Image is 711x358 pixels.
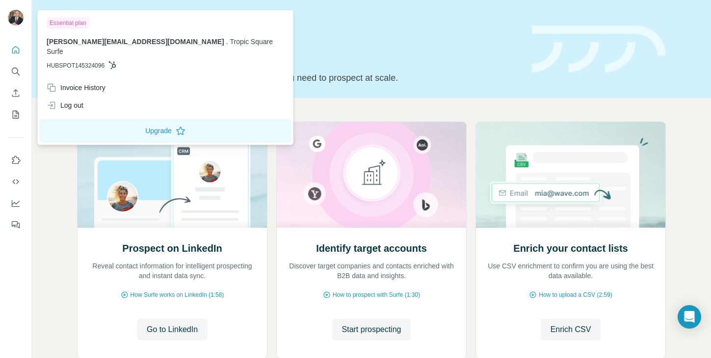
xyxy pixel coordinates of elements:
span: How to prospect with Surfe (1:30) [333,290,420,299]
span: Start prospecting [342,324,401,335]
span: How to upload a CSV (2:59) [539,290,612,299]
span: HUBSPOT145324096 [47,61,105,70]
button: Use Surfe API [8,173,24,191]
img: Prospect on LinkedIn [77,122,267,228]
h1: Let’s prospect together [77,46,520,65]
h2: Enrich your contact lists [513,241,628,255]
p: Pick your starting point and we’ll provide everything you need to prospect at scale. [77,71,520,85]
button: Dashboard [8,194,24,212]
p: Discover target companies and contacts enriched with B2B data and insights. [287,261,456,281]
button: My lists [8,106,24,123]
div: Essential plan [47,17,89,29]
button: Enrich CSV [541,319,601,340]
div: Log out [47,100,83,110]
div: Invoice History [47,83,105,93]
button: Go to LinkedIn [137,319,208,340]
h2: Prospect on LinkedIn [122,241,222,255]
img: Avatar [8,10,24,25]
img: banner [532,25,666,73]
button: Start prospecting [332,319,411,340]
button: Upgrade [40,119,291,143]
button: Use Surfe on LinkedIn [8,151,24,169]
button: Enrich CSV [8,84,24,102]
span: [PERSON_NAME][EMAIL_ADDRESS][DOMAIN_NAME] [47,38,224,46]
span: How Surfe works on LinkedIn (1:58) [131,290,224,299]
h2: Identify target accounts [316,241,427,255]
button: Feedback [8,216,24,234]
p: Use CSV enrichment to confirm you are using the best data available. [486,261,656,281]
button: Quick start [8,41,24,59]
p: Reveal contact information for intelligent prospecting and instant data sync. [87,261,257,281]
span: Enrich CSV [551,324,591,335]
span: . [226,38,228,46]
span: Go to LinkedIn [147,324,198,335]
img: Identify target accounts [276,122,467,228]
div: Quick start [77,18,520,28]
button: Search [8,63,24,80]
div: Open Intercom Messenger [678,305,701,329]
img: Enrich your contact lists [475,122,666,228]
